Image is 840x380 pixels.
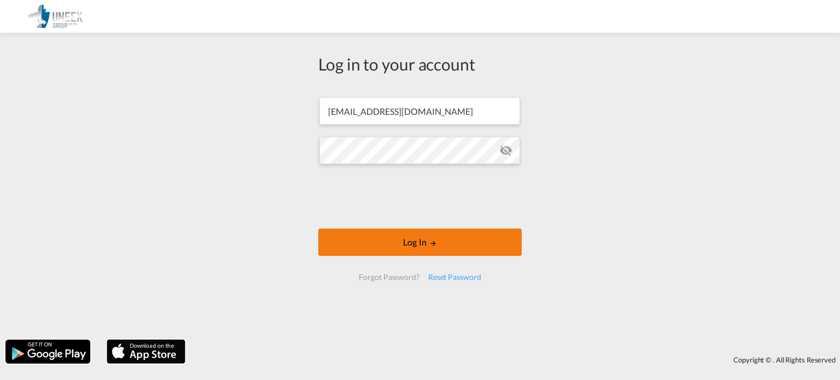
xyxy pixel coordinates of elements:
img: d96120a0acfa11edb9087d597448d221.png [16,4,90,29]
img: google.png [4,338,91,365]
img: apple.png [106,338,186,365]
button: LOGIN [318,229,522,256]
div: Forgot Password? [354,267,423,287]
div: Reset Password [424,267,486,287]
input: Enter email/phone number [319,97,520,125]
div: Log in to your account [318,52,522,75]
iframe: reCAPTCHA [337,175,503,218]
div: Copyright © . All Rights Reserved [191,350,840,369]
md-icon: icon-eye-off [499,144,512,157]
